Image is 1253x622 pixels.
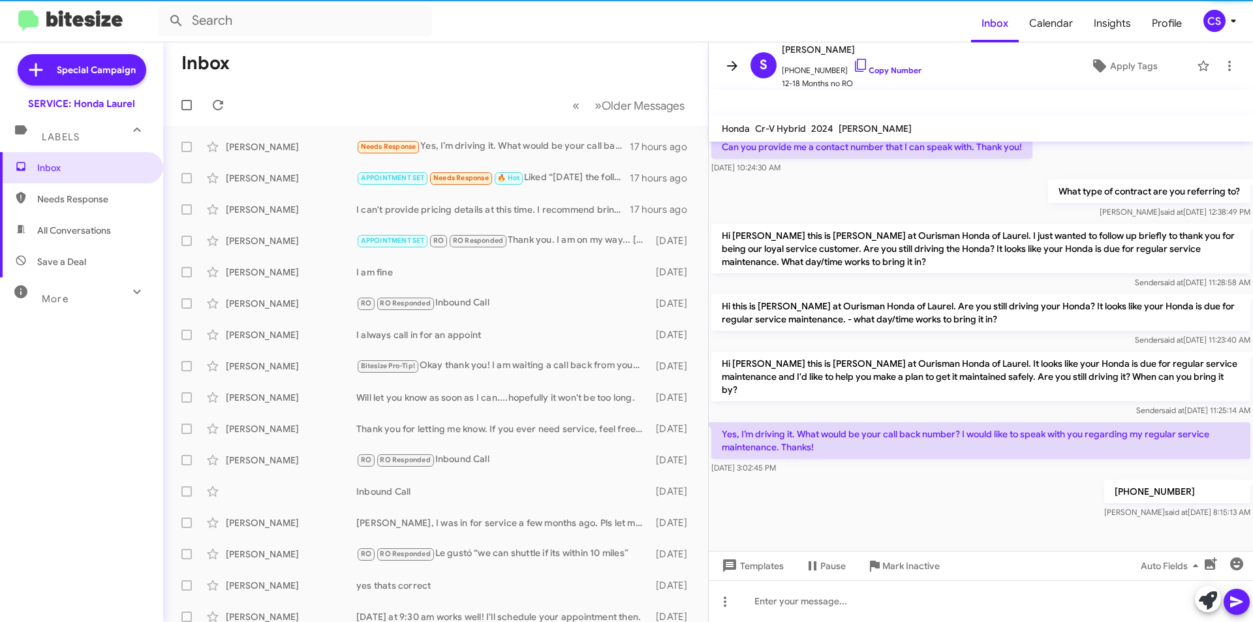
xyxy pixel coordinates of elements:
[711,422,1250,459] p: Yes, I’m driving it. What would be your call back number? I would like to speak with you regardin...
[1100,207,1250,217] span: [PERSON_NAME] [DATE] 12:38:49 PM
[37,161,148,174] span: Inbox
[356,170,630,185] div: Liked “[DATE] the following week at 8:30 AM works perfectly! I've booked your appointment. Lookin...
[1141,5,1192,42] span: Profile
[782,77,921,90] span: 12-18 Months no RO
[356,296,649,311] div: Inbound Call
[361,550,371,558] span: RO
[1110,54,1158,78] span: Apply Tags
[649,422,698,435] div: [DATE]
[565,92,692,119] nav: Page navigation example
[433,174,489,182] span: Needs Response
[711,135,1032,159] p: Can you provide me a contact number that I can speak with. Thank you!
[1083,5,1141,42] a: Insights
[361,142,416,151] span: Needs Response
[1135,335,1250,345] span: Sender [DATE] 11:23:40 AM
[820,554,846,578] span: Pause
[226,454,356,467] div: [PERSON_NAME]
[226,203,356,216] div: [PERSON_NAME]
[1104,480,1250,503] p: [PHONE_NUMBER]
[356,358,649,373] div: Okay thank you! I am waiting a call back from your receptionist about my warranty policy and then...
[1048,179,1250,203] p: What type of contract are you referring to?
[1057,54,1190,78] button: Apply Tags
[181,53,230,74] h1: Inbox
[1162,405,1184,415] span: said at
[760,55,767,76] span: S
[649,234,698,247] div: [DATE]
[630,172,698,185] div: 17 hours ago
[453,236,503,245] span: RO Responded
[1203,10,1226,32] div: CS
[37,255,86,268] span: Save a Deal
[1160,335,1183,345] span: said at
[1165,507,1188,517] span: said at
[1130,554,1214,578] button: Auto Fields
[226,172,356,185] div: [PERSON_NAME]
[755,123,806,134] span: Cr-V Hybrid
[356,452,649,467] div: Inbound Call
[356,579,649,592] div: yes thats correct
[356,546,649,561] div: Le gustó “we can shuttle if its within 10 miles”
[226,391,356,404] div: [PERSON_NAME]
[226,579,356,592] div: [PERSON_NAME]
[37,193,148,206] span: Needs Response
[356,233,649,248] div: Thank you. I am on my way... [PERSON_NAME]
[649,454,698,467] div: [DATE]
[226,140,356,153] div: [PERSON_NAME]
[630,203,698,216] div: 17 hours ago
[649,297,698,310] div: [DATE]
[356,516,649,529] div: [PERSON_NAME], I was in for service a few months ago. Pls let me know what type of service I need...
[649,328,698,341] div: [DATE]
[649,391,698,404] div: [DATE]
[711,163,781,172] span: [DATE] 10:24:30 AM
[572,97,580,114] span: «
[853,65,921,75] a: Copy Number
[226,548,356,561] div: [PERSON_NAME]
[361,362,415,370] span: Bitesize Pro-Tip!
[361,456,371,464] span: RO
[709,554,794,578] button: Templates
[971,5,1019,42] span: Inbox
[565,92,587,119] button: Previous
[711,463,776,473] span: [DATE] 3:02:45 PM
[433,236,444,245] span: RO
[37,224,111,237] span: All Conversations
[226,297,356,310] div: [PERSON_NAME]
[226,360,356,373] div: [PERSON_NAME]
[782,57,921,77] span: [PHONE_NUMBER]
[226,266,356,279] div: [PERSON_NAME]
[1019,5,1083,42] a: Calendar
[57,63,136,76] span: Special Campaign
[226,328,356,341] div: [PERSON_NAME]
[42,293,69,305] span: More
[1160,277,1183,287] span: said at
[811,123,833,134] span: 2024
[226,422,356,435] div: [PERSON_NAME]
[356,139,630,154] div: Yes, I’m driving it. What would be your call back number? I would like to speak with you regardin...
[380,299,430,307] span: RO Responded
[649,266,698,279] div: [DATE]
[356,422,649,435] div: Thank you for letting me know. If you ever need service, feel free to reach out to us! We're here...
[794,554,856,578] button: Pause
[18,54,146,86] a: Special Campaign
[882,554,940,578] span: Mark Inactive
[1141,554,1203,578] span: Auto Fields
[380,550,430,558] span: RO Responded
[587,92,692,119] button: Next
[497,174,519,182] span: 🔥 Hot
[782,42,921,57] span: [PERSON_NAME]
[711,352,1250,401] p: Hi [PERSON_NAME] this is [PERSON_NAME] at Ourisman Honda of Laurel. It looks like your Honda is d...
[602,99,685,113] span: Older Messages
[719,554,784,578] span: Templates
[1104,507,1250,517] span: [PERSON_NAME] [DATE] 8:15:13 AM
[361,236,425,245] span: APPOINTMENT SET
[649,360,698,373] div: [DATE]
[839,123,912,134] span: [PERSON_NAME]
[856,554,950,578] button: Mark Inactive
[380,456,430,464] span: RO Responded
[1135,277,1250,287] span: Sender [DATE] 11:28:58 AM
[649,579,698,592] div: [DATE]
[361,299,371,307] span: RO
[722,123,750,134] span: Honda
[711,224,1250,273] p: Hi [PERSON_NAME] this is [PERSON_NAME] at Ourisman Honda of Laurel. I just wanted to follow up br...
